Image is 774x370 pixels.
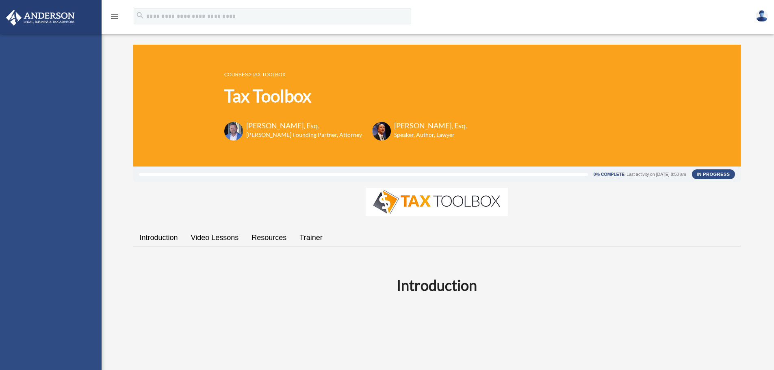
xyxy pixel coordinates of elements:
h6: [PERSON_NAME] Founding Partner, Attorney [246,131,362,139]
a: COURSES [224,72,248,78]
div: In Progress [692,169,735,179]
h1: Tax Toolbox [224,84,467,108]
h3: [PERSON_NAME], Esq. [246,121,362,131]
img: Toby-circle-head.png [224,122,243,141]
h3: [PERSON_NAME], Esq. [394,121,467,131]
i: search [136,11,145,20]
img: User Pic [756,10,768,22]
a: Video Lessons [184,226,245,249]
a: Resources [245,226,293,249]
img: Scott-Estill-Headshot.png [372,122,391,141]
h2: Introduction [138,275,736,295]
div: 0% Complete [594,172,624,177]
i: menu [110,11,119,21]
h6: Speaker, Author, Lawyer [394,131,457,139]
a: menu [110,14,119,21]
a: Tax Toolbox [251,72,285,78]
a: Introduction [133,226,184,249]
p: > [224,69,467,80]
img: Anderson Advisors Platinum Portal [4,10,77,26]
a: Trainer [293,226,329,249]
div: Last activity on [DATE] 8:50 am [627,172,686,177]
